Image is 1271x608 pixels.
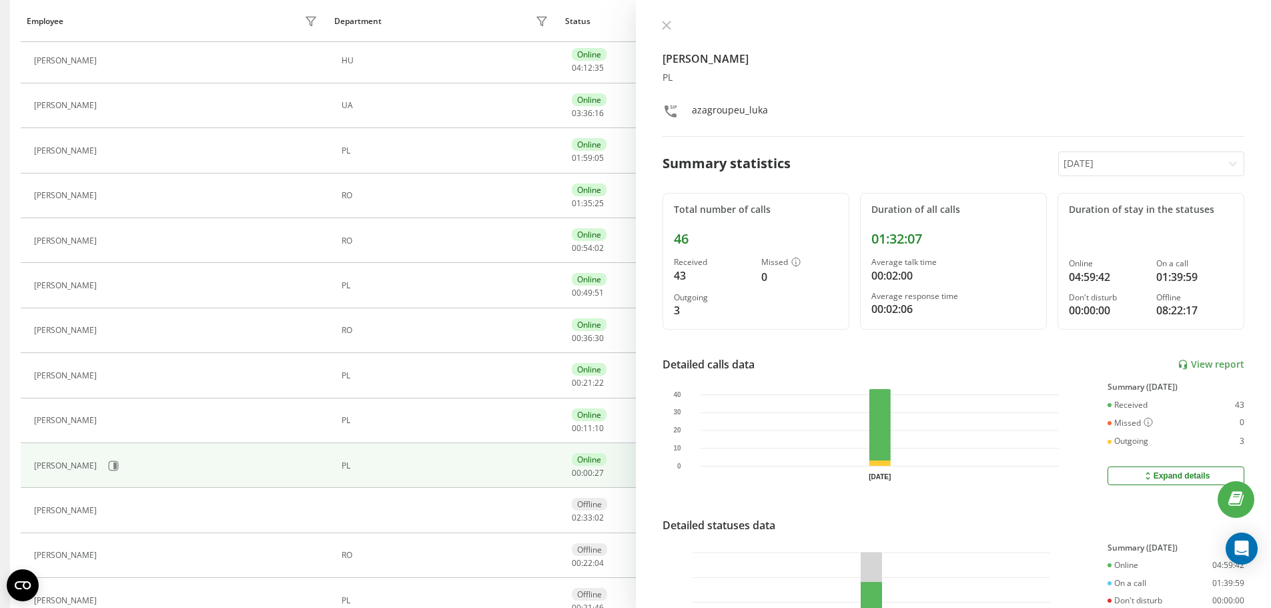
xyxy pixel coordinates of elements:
span: 01 [572,198,581,209]
div: : : [572,424,604,433]
text: 30 [673,409,681,416]
div: 43 [1235,400,1244,410]
span: 02 [594,242,604,254]
button: Open CMP widget [7,569,39,601]
span: 03 [572,107,581,119]
span: 02 [594,512,604,523]
span: 00 [572,287,581,298]
div: [PERSON_NAME] [34,371,100,380]
div: 00:00:00 [1212,596,1244,605]
span: 59 [583,152,592,164]
div: PL [342,416,552,425]
div: [PERSON_NAME] [34,191,100,200]
span: 54 [583,242,592,254]
div: Outgoing [674,293,751,302]
div: 00:02:00 [871,268,1035,284]
div: Duration of all calls [871,204,1035,216]
div: 04:59:42 [1069,269,1146,285]
span: 00 [572,377,581,388]
div: [PERSON_NAME] [34,56,100,65]
div: Online [572,48,606,61]
div: HU [342,56,552,65]
span: 36 [583,107,592,119]
div: [PERSON_NAME] [34,596,100,605]
div: [PERSON_NAME] [34,281,100,290]
span: 00 [572,332,581,344]
div: Received [1108,400,1148,410]
span: 22 [583,557,592,569]
div: Missed [761,258,838,268]
div: Received [674,258,751,267]
div: Online [572,93,606,106]
div: 00:00:00 [1069,302,1146,318]
div: Summary statistics [663,154,791,174]
div: PL [342,146,552,156]
a: View report [1178,359,1244,370]
span: 36 [583,332,592,344]
div: : : [572,63,604,73]
div: Online [572,184,606,196]
text: 10 [673,444,681,452]
span: 00 [572,557,581,569]
span: 10 [594,422,604,434]
div: Detailed calls data [663,356,755,372]
div: : : [572,244,604,253]
div: Online [572,363,606,376]
div: [PERSON_NAME] [34,506,100,515]
div: Employee [27,17,63,26]
div: Online [572,318,606,331]
div: RO [342,236,552,246]
span: 00 [572,242,581,254]
div: 0 [1240,418,1244,428]
div: Detailed statuses data [663,517,775,533]
div: On a call [1156,259,1233,268]
div: Average talk time [871,258,1035,267]
span: 04 [572,62,581,73]
span: 30 [594,332,604,344]
div: : : [572,288,604,298]
div: : : [572,334,604,343]
div: 46 [674,231,838,247]
div: Offline [572,498,607,511]
span: 05 [594,152,604,164]
div: Offline [572,588,607,601]
span: 16 [594,107,604,119]
div: 01:39:59 [1212,579,1244,588]
span: 51 [594,287,604,298]
span: 00 [572,422,581,434]
span: 00 [583,467,592,479]
text: [DATE] [869,473,891,481]
div: : : [572,109,604,118]
span: 02 [572,512,581,523]
div: Expand details [1142,471,1210,481]
div: PL [342,596,552,605]
div: RO [342,326,552,335]
div: Online [1069,259,1146,268]
span: 21 [583,377,592,388]
div: PL [342,461,552,471]
div: [PERSON_NAME] [34,461,100,471]
h4: [PERSON_NAME] [663,51,1245,67]
div: 04:59:42 [1212,561,1244,570]
div: Summary ([DATE]) [1108,382,1244,392]
div: Department [334,17,382,26]
div: Duration of stay in the statuses [1069,204,1233,216]
div: 0 [761,269,838,285]
span: 22 [594,377,604,388]
div: Missed [1108,418,1153,428]
span: 35 [583,198,592,209]
span: 11 [583,422,592,434]
div: 00:02:06 [871,301,1035,317]
div: RO [342,191,552,200]
span: 12 [583,62,592,73]
div: PL [342,371,552,380]
div: Online [572,273,606,286]
div: On a call [1108,579,1146,588]
text: 40 [673,391,681,398]
div: 3 [1240,436,1244,446]
span: 35 [594,62,604,73]
span: 49 [583,287,592,298]
div: : : [572,378,604,388]
div: 43 [674,268,751,284]
div: Open Intercom Messenger [1226,533,1258,565]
